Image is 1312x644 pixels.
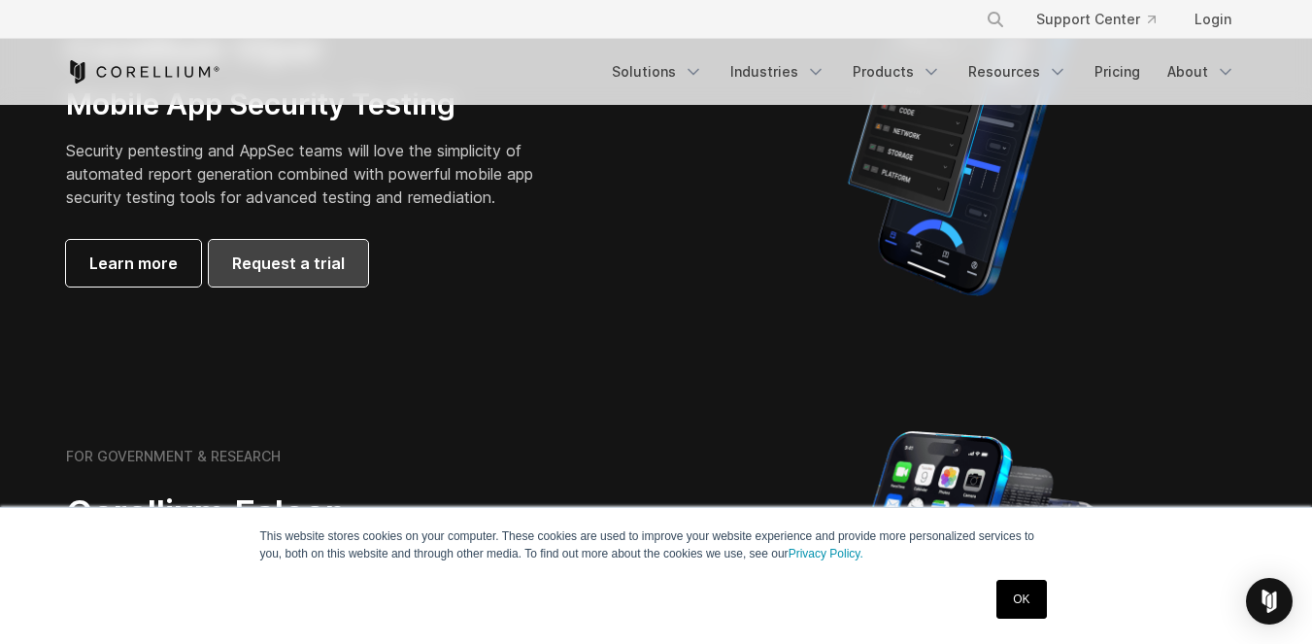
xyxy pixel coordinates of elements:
h6: FOR GOVERNMENT & RESEARCH [66,448,281,465]
div: Open Intercom Messenger [1246,578,1293,625]
h2: Corellium Falcon [66,491,610,535]
a: Learn more [66,240,201,287]
a: Corellium Home [66,60,220,84]
a: Pricing [1083,54,1152,89]
a: OK [996,580,1046,619]
div: Navigation Menu [962,2,1247,37]
div: Navigation Menu [600,54,1247,89]
button: Search [978,2,1013,37]
a: Request a trial [209,240,368,287]
p: Security pentesting and AppSec teams will love the simplicity of automated report generation comb... [66,139,563,209]
a: Industries [719,54,837,89]
a: Support Center [1021,2,1171,37]
a: Resources [957,54,1079,89]
span: Request a trial [232,252,345,275]
a: About [1156,54,1247,89]
a: Products [841,54,953,89]
span: Learn more [89,252,178,275]
a: Solutions [600,54,715,89]
h3: Mobile App Security Testing [66,86,563,123]
p: This website stores cookies on your computer. These cookies are used to improve your website expe... [260,527,1053,562]
a: Privacy Policy. [789,547,863,560]
a: Login [1179,2,1247,37]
